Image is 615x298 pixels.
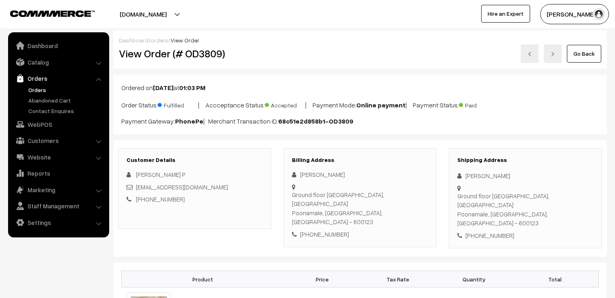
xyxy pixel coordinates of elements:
[10,150,106,164] a: Website
[136,195,185,203] a: [PHONE_NUMBER]
[153,84,173,92] b: [DATE]
[26,107,106,115] a: Contact Enquires
[136,171,186,178] span: [PERSON_NAME] P
[527,52,532,57] img: left-arrow.png
[121,83,599,92] p: Ordered on at
[360,271,436,288] th: Tax Rate
[457,157,594,164] h3: Shipping Address
[457,231,594,240] div: [PHONE_NUMBER]
[284,271,360,288] th: Price
[550,52,555,57] img: right-arrow.png
[26,96,106,105] a: Abandoned Cart
[10,183,106,197] a: Marketing
[292,190,428,227] div: Ground floor [GEOGRAPHIC_DATA], [GEOGRAPHIC_DATA] Poonamale, [GEOGRAPHIC_DATA], [GEOGRAPHIC_DATA]...
[150,37,168,44] a: orders
[10,117,106,132] a: WebPOS
[119,37,148,44] a: Dashboard
[121,116,599,126] p: Payment Gateway: | Merchant Transaction ID:
[122,271,284,288] th: Product
[158,99,198,109] span: Fulfilled
[10,8,81,18] a: COMMMERCE
[481,5,530,23] a: Hire an Expert
[567,45,601,63] a: Go Back
[540,4,609,24] button: [PERSON_NAME]
[136,183,228,191] a: [EMAIL_ADDRESS][DOMAIN_NAME]
[292,230,428,239] div: [PHONE_NUMBER]
[356,101,406,109] b: Online payment
[175,117,203,125] b: PhonePe
[10,166,106,180] a: Reports
[91,4,195,24] button: [DOMAIN_NAME]
[278,117,353,125] b: 68c51e2d858b1-OD3809
[457,191,594,228] div: Ground floor [GEOGRAPHIC_DATA], [GEOGRAPHIC_DATA] Poonamale, [GEOGRAPHIC_DATA], [GEOGRAPHIC_DATA]...
[121,99,599,110] p: Order Status: | Accceptance Status: | Payment Mode: | Payment Status:
[10,38,106,53] a: Dashboard
[119,36,601,44] div: / /
[26,86,106,94] a: Orders
[593,8,605,20] img: user
[10,215,106,230] a: Settings
[436,271,512,288] th: Quantity
[512,271,599,288] th: Total
[459,99,499,109] span: Paid
[292,157,428,164] h3: Billing Address
[179,84,205,92] b: 01:03 PM
[10,10,95,17] img: COMMMERCE
[457,171,594,180] div: [PERSON_NAME]
[10,133,106,148] a: Customers
[10,55,106,69] a: Catalog
[127,157,263,164] h3: Customer Details
[10,71,106,86] a: Orders
[10,199,106,213] a: Staff Management
[119,47,272,60] h2: View Order (# OD3809)
[292,170,428,179] div: [PERSON_NAME]
[265,99,305,109] span: Accepted
[171,37,199,44] span: View Order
